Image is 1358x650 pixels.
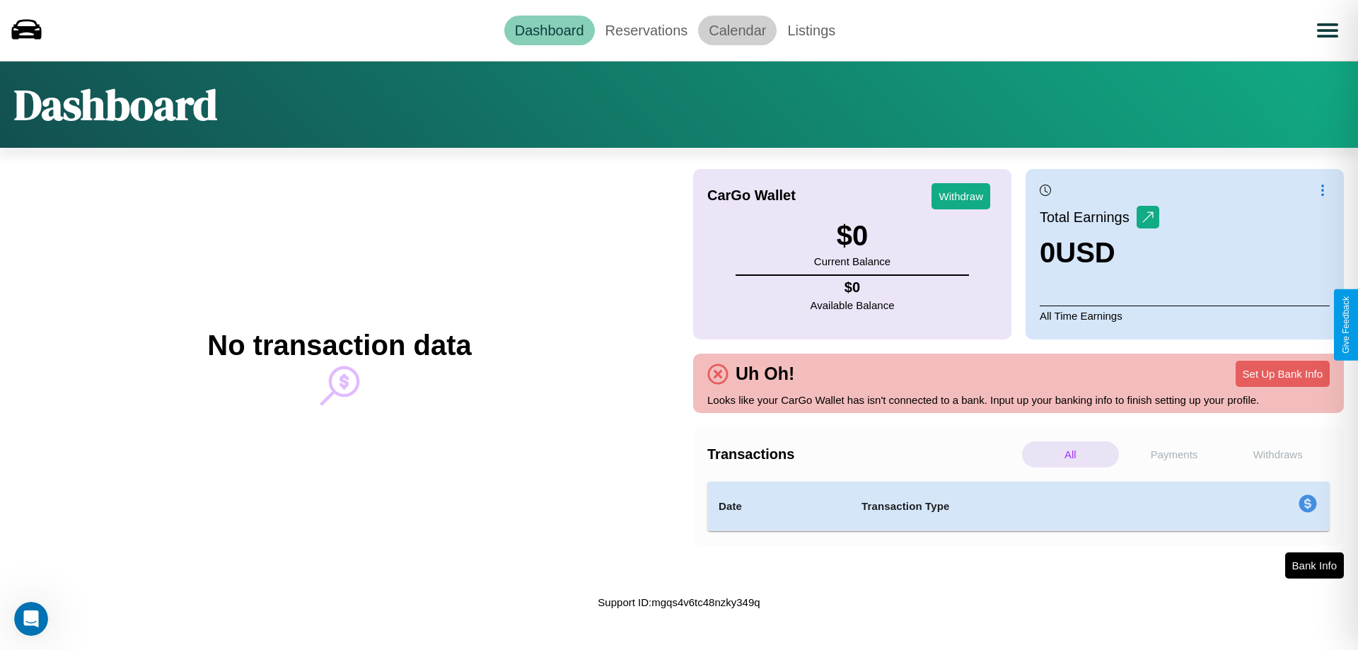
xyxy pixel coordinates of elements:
p: Support ID: mgqs4v6tc48nzky349q [598,593,760,612]
h4: Date [719,498,839,515]
p: Current Balance [814,252,890,271]
h4: Transaction Type [861,498,1183,515]
h4: $ 0 [811,279,895,296]
a: Reservations [595,16,699,45]
table: simple table [707,482,1330,531]
a: Dashboard [504,16,595,45]
h4: Transactions [707,446,1018,463]
button: Set Up Bank Info [1236,361,1330,387]
h2: No transaction data [207,330,471,361]
p: All Time Earnings [1040,306,1330,325]
h4: CarGo Wallet [707,187,796,204]
iframe: Intercom live chat [14,602,48,636]
h3: 0 USD [1040,237,1159,269]
p: Available Balance [811,296,895,315]
a: Calendar [698,16,777,45]
h3: $ 0 [814,220,890,252]
p: Looks like your CarGo Wallet has isn't connected to a bank. Input up your banking info to finish ... [707,390,1330,410]
button: Bank Info [1285,552,1344,579]
p: All [1022,441,1119,468]
h4: Uh Oh! [729,364,801,384]
p: Payments [1126,441,1223,468]
button: Open menu [1308,11,1347,50]
button: Withdraw [932,183,990,209]
div: Give Feedback [1341,296,1351,354]
a: Listings [777,16,846,45]
p: Withdraws [1229,441,1326,468]
h1: Dashboard [14,76,217,134]
p: Total Earnings [1040,204,1137,230]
